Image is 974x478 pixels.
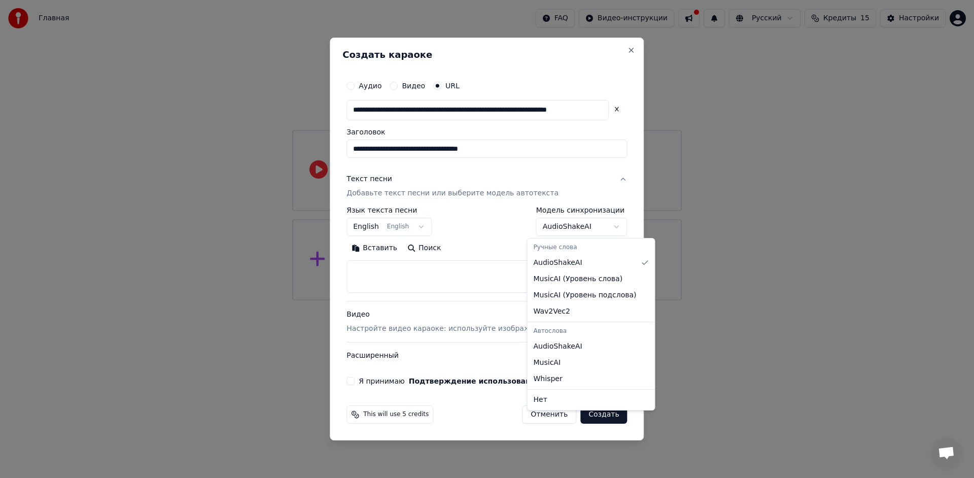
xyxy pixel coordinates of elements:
[534,258,582,268] span: AudioShakeAI
[534,274,623,284] span: MusicAI ( Уровень слова )
[534,306,570,317] span: Wav2Vec2
[530,241,653,255] div: Ручные слова
[534,290,637,300] span: MusicAI ( Уровень подслова )
[534,342,582,352] span: AudioShakeAI
[534,395,547,405] span: Нет
[530,324,653,338] div: Автослова
[534,374,563,384] span: Whisper
[534,358,561,368] span: MusicAI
